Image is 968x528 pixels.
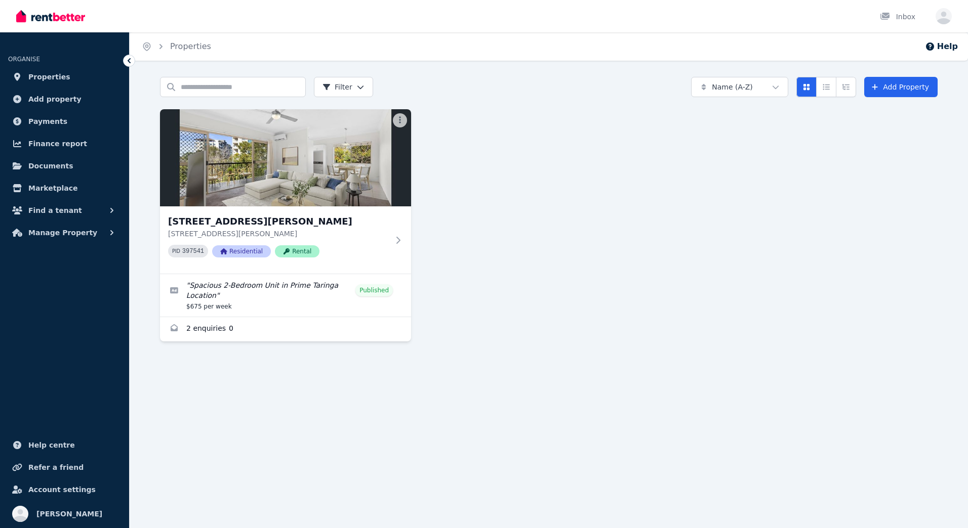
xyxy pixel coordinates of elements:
a: Payments [8,111,121,131]
div: View options [796,77,856,97]
a: Add Property [864,77,938,97]
span: Find a tenant [28,204,82,216]
button: Help [925,40,958,53]
a: Unit 8/162 Swann Rd, Taringa[STREET_ADDRESS][PERSON_NAME][STREET_ADDRESS][PERSON_NAME]PID 397541R... [160,109,411,274]
span: Finance report [28,138,87,150]
small: PID [172,248,180,254]
span: [PERSON_NAME] [36,508,102,520]
span: Refer a friend [28,461,84,473]
a: Properties [8,67,121,87]
a: Properties [170,41,211,51]
button: Filter [314,77,373,97]
a: Refer a friend [8,457,121,477]
span: Documents [28,160,73,172]
nav: Breadcrumb [130,32,223,61]
a: Marketplace [8,178,121,198]
span: Properties [28,71,70,83]
img: RentBetter [16,9,85,24]
a: Account settings [8,479,121,500]
code: 397541 [182,248,204,255]
button: Manage Property [8,223,121,243]
span: Help centre [28,439,75,451]
button: Compact list view [816,77,836,97]
span: Rental [275,245,319,257]
span: Marketplace [28,182,77,194]
h3: [STREET_ADDRESS][PERSON_NAME] [168,214,389,229]
a: Add property [8,89,121,109]
button: Name (A-Z) [691,77,788,97]
a: Edit listing: Spacious 2-Bedroom Unit in Prime Taringa Location [160,274,411,317]
span: ORGANISE [8,56,40,63]
img: Unit 8/162 Swann Rd, Taringa [160,109,411,206]
span: Filter [322,82,352,92]
span: Add property [28,93,82,105]
span: Payments [28,115,67,127]
p: [STREET_ADDRESS][PERSON_NAME] [168,229,389,239]
button: Card view [796,77,817,97]
a: Documents [8,156,121,176]
button: Expanded list view [836,77,856,97]
div: Inbox [880,12,915,22]
span: Name (A-Z) [712,82,753,92]
a: Enquiries for Unit 8/162 Swann Rd, Taringa [160,317,411,341]
button: More options [393,113,407,127]
a: Finance report [8,134,121,154]
span: Account settings [28,483,96,496]
button: Find a tenant [8,200,121,221]
a: Help centre [8,435,121,455]
span: Residential [212,245,271,257]
span: Manage Property [28,227,97,239]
